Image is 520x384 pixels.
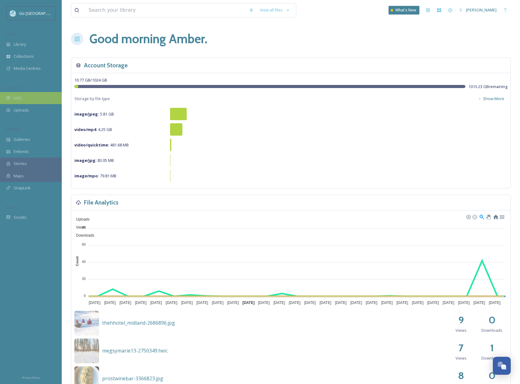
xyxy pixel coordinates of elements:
strong: image/jpeg : [74,111,99,117]
span: COLLECT [6,86,19,90]
tspan: [DATE] [104,301,116,305]
span: Uploads [14,107,29,113]
tspan: [DATE] [304,301,316,305]
span: 10.77 GB / 1024 GB [74,77,107,83]
tspan: [DATE] [166,301,177,305]
tspan: [DATE] [150,301,162,305]
tspan: [DATE] [242,301,255,305]
tspan: [DATE] [381,301,393,305]
div: Selection Zoom [479,214,484,219]
h1: Good morning Amber . [89,30,207,48]
a: View all files [257,4,293,16]
tspan: [DATE] [273,301,285,305]
tspan: [DATE] [489,301,501,305]
span: Views [456,327,467,333]
tspan: [DATE] [258,301,270,305]
span: prostwinebar-3366823.jpg [102,375,163,382]
span: Galleries [14,137,30,142]
tspan: [DATE] [458,301,470,305]
span: 5.81 GB [74,111,114,117]
span: Maps [14,173,24,179]
span: Embeds [14,149,29,154]
span: Go [GEOGRAPHIC_DATA] [19,10,65,16]
img: 19475293-906d-4109-ba27-0c847d4428b1.jpg [74,339,99,363]
tspan: [DATE] [289,301,301,305]
tspan: [DATE] [212,301,223,305]
tspan: [DATE] [197,301,208,305]
span: MEDIA [6,32,17,36]
span: 1013.23 GB remaining [468,84,507,90]
span: Views [456,355,467,361]
tspan: 20 [82,277,85,281]
span: Downloads [481,327,502,333]
tspan: 40 [82,260,85,263]
strong: image/mpo : [74,173,99,179]
span: Uploads [71,217,89,222]
h2: 1 [490,340,494,355]
input: Search your library [85,3,246,17]
tspan: [DATE] [89,301,101,305]
span: UGC [14,95,22,101]
span: Collections [14,53,34,59]
h2: 7 [459,340,464,355]
h2: 0 [489,313,496,327]
h3: Account Storage [84,61,128,70]
button: Open Chat [493,357,511,375]
h2: 8 [458,368,464,383]
div: Panning [486,215,490,218]
span: Library [14,41,26,47]
span: [PERSON_NAME] [466,7,497,13]
tspan: 80 [82,226,85,229]
span: Socials [14,214,27,220]
tspan: [DATE] [443,301,454,305]
span: Downloads [71,233,94,238]
div: Zoom In [466,214,470,219]
h2: 9 [458,313,464,327]
span: 481.68 MB [74,142,129,148]
span: 4.25 GB [74,127,112,132]
a: [PERSON_NAME] [456,4,500,16]
tspan: 60 [82,243,85,246]
span: megsymarie13-2750349.heic [102,347,168,354]
h3: File Analytics [84,198,119,207]
img: GoGreatLogo_MISkies_RegionalTrails%20%281%29.png [10,10,16,16]
span: WIDGETS [6,127,20,132]
tspan: [DATE] [227,301,239,305]
tspan: [DATE] [350,301,362,305]
span: SOCIALS [6,205,19,209]
span: SnapLink [14,185,31,191]
span: Storage by file type [74,96,110,102]
tspan: 0 [84,294,86,297]
strong: video/mp4 : [74,127,97,132]
img: 709e1b17-0c2f-4387-b1f5-694510e948cc.jpg [74,311,99,335]
tspan: [DATE] [366,301,377,305]
tspan: [DATE] [335,301,347,305]
tspan: [DATE] [473,301,485,305]
strong: video/quicktime : [74,142,109,148]
div: Reset Zoom [493,214,498,219]
tspan: [DATE] [135,301,147,305]
span: 83.05 MB [74,158,114,163]
tspan: [DATE] [427,301,439,305]
button: Show More [475,93,507,105]
span: Privacy Policy [22,376,40,380]
span: thehhotel_midland-2686896.jpg [102,319,175,326]
tspan: [DATE] [412,301,424,305]
a: What's New [389,6,419,15]
tspan: [DATE] [397,301,408,305]
strong: image/jpg : [74,158,97,163]
span: Stories [14,161,27,167]
a: Privacy Policy [22,373,40,381]
tspan: [DATE] [319,301,331,305]
span: Downloads [481,355,502,361]
div: Zoom Out [472,214,476,219]
h2: 0 [489,368,496,383]
div: Menu [499,214,504,219]
text: Count [75,256,79,266]
tspan: [DATE] [119,301,131,305]
span: 79.81 MB [74,173,116,179]
span: Media Centres [14,65,41,71]
span: Views [71,225,86,230]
